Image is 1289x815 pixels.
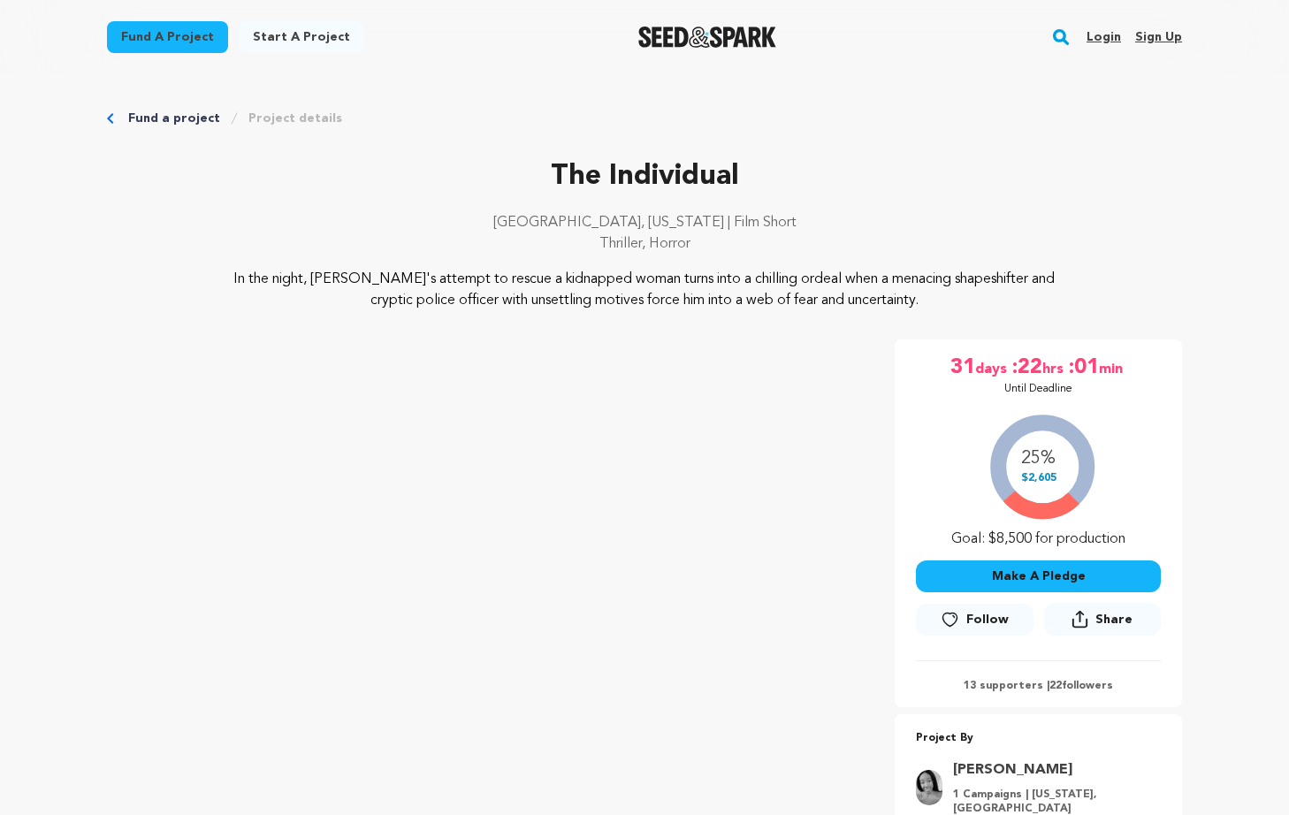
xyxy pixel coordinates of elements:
p: Thriller, Horror [107,233,1182,255]
a: Fund a project [128,110,220,127]
span: days [975,354,1011,382]
p: In the night, [PERSON_NAME]'s attempt to rescue a kidnapped woman turns into a chilling ordeal wh... [215,269,1075,311]
span: 31 [950,354,975,382]
button: Make A Pledge [916,560,1161,592]
a: Goto Femi Barker profile [953,759,1150,781]
p: Project By [916,728,1161,749]
a: Fund a project [107,21,228,53]
span: 22 [1049,681,1062,691]
a: Login [1087,23,1121,51]
span: Share [1095,611,1133,628]
img: 9c06c78f70a66077.jpg [916,770,942,805]
p: The Individual [107,156,1182,198]
button: Share [1044,603,1161,636]
p: [GEOGRAPHIC_DATA], [US_STATE] | Film Short [107,212,1182,233]
span: min [1099,354,1126,382]
a: Sign up [1135,23,1182,51]
a: Project details [248,110,342,127]
p: Until Deadline [1004,382,1072,396]
span: Follow [966,611,1009,628]
span: Share [1044,603,1161,643]
span: :22 [1011,354,1042,382]
div: Breadcrumb [107,110,1182,127]
span: :01 [1067,354,1099,382]
a: Start a project [239,21,364,53]
a: Seed&Spark Homepage [638,27,777,48]
span: hrs [1042,354,1067,382]
img: Seed&Spark Logo Dark Mode [638,27,777,48]
a: Follow [916,604,1033,636]
p: 13 supporters | followers [916,679,1161,693]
